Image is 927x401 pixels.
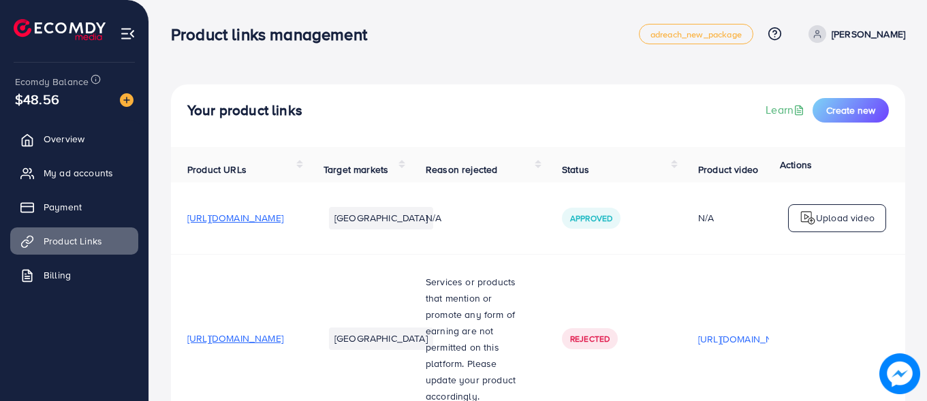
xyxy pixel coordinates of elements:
div: N/A [698,211,794,225]
a: adreach_new_package [639,24,753,44]
span: Create new [826,103,875,117]
a: [PERSON_NAME] [803,25,905,43]
span: My ad accounts [44,166,113,180]
a: My ad accounts [10,159,138,187]
span: Actions [780,158,812,172]
span: adreach_new_package [650,30,742,39]
p: [PERSON_NAME] [832,26,905,42]
p: [URL][DOMAIN_NAME] [698,331,794,347]
img: logo [14,19,106,40]
img: image [120,93,133,107]
span: Target markets [324,163,388,176]
span: [URL][DOMAIN_NAME] [187,332,283,345]
h4: Your product links [187,102,302,119]
span: Overview [44,132,84,146]
span: Product Links [44,234,102,248]
span: Billing [44,268,71,282]
button: Create new [813,98,889,123]
span: Payment [44,200,82,214]
a: Learn [766,102,807,118]
span: Approved [570,212,612,224]
img: image [879,353,920,394]
span: [URL][DOMAIN_NAME] [187,211,283,225]
li: [GEOGRAPHIC_DATA] [329,207,433,229]
h3: Product links management [171,25,378,44]
span: N/A [426,211,441,225]
span: Status [562,163,589,176]
span: Reason rejected [426,163,497,176]
img: menu [120,26,136,42]
span: Product URLs [187,163,247,176]
span: $48.56 [15,89,59,109]
a: Payment [10,193,138,221]
span: Product video [698,163,758,176]
span: Ecomdy Balance [15,75,89,89]
li: [GEOGRAPHIC_DATA] [329,327,433,349]
img: logo [800,210,816,226]
p: Upload video [816,210,875,226]
a: Overview [10,125,138,153]
span: Rejected [570,333,610,344]
a: Billing [10,261,138,289]
a: Product Links [10,227,138,255]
